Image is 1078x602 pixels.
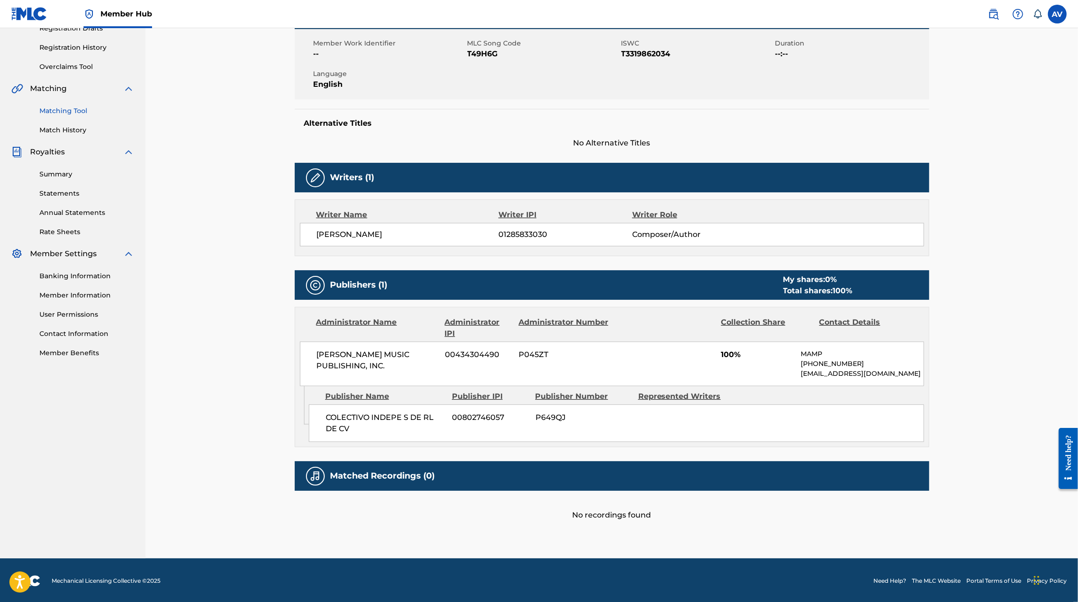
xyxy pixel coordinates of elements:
[1048,5,1067,23] div: User Menu
[632,229,754,240] span: Composer/Author
[452,391,528,402] div: Publisher IPI
[801,369,923,379] p: [EMAIL_ADDRESS][DOMAIN_NAME]
[1031,557,1078,602] iframe: Chat Widget
[39,106,134,116] a: Matching Tool
[11,146,23,158] img: Royalties
[39,208,134,218] a: Annual Statements
[123,83,134,94] img: expand
[775,48,927,60] span: --:--
[39,62,134,72] a: Overclaims Tool
[310,172,321,183] img: Writers
[313,38,465,48] span: Member Work Identifier
[295,491,929,521] div: No recordings found
[30,248,97,259] span: Member Settings
[317,349,438,372] span: [PERSON_NAME] MUSIC PUBLISHING, INC.
[39,227,134,237] a: Rate Sheets
[313,48,465,60] span: --
[123,248,134,259] img: expand
[326,412,445,434] span: COLECTIVO INDEPE S DE RL DE CV
[452,412,528,423] span: 00802746057
[39,310,134,320] a: User Permissions
[1012,8,1024,20] img: help
[721,349,794,360] span: 100%
[467,38,619,48] span: MLC Song Code
[39,329,134,339] a: Contact Information
[295,137,929,149] span: No Alternative Titles
[535,412,631,423] span: P649QJ
[912,577,961,585] a: The MLC Website
[498,229,632,240] span: 01285833030
[39,23,134,33] a: Registration Drafts
[1031,557,1078,602] div: Widget de chat
[11,7,47,21] img: MLC Logo
[1052,421,1078,496] iframe: Resource Center
[310,471,321,482] img: Matched Recordings
[123,146,134,158] img: expand
[1033,9,1042,19] div: Notifications
[721,317,812,339] div: Collection Share
[988,8,999,20] img: search
[39,189,134,198] a: Statements
[39,290,134,300] a: Member Information
[519,317,610,339] div: Administrator Number
[317,229,499,240] span: [PERSON_NAME]
[535,391,631,402] div: Publisher Number
[445,317,512,339] div: Administrator IPI
[84,8,95,20] img: Top Rightsholder
[330,172,375,183] h5: Writers (1)
[316,209,499,221] div: Writer Name
[445,349,512,360] span: 00434304490
[783,274,853,285] div: My shares:
[39,169,134,179] a: Summary
[100,8,152,19] span: Member Hub
[52,577,161,585] span: Mechanical Licensing Collective © 2025
[330,471,435,481] h5: Matched Recordings (0)
[39,271,134,281] a: Banking Information
[30,146,65,158] span: Royalties
[467,48,619,60] span: T49H6G
[984,5,1003,23] a: Public Search
[39,125,134,135] a: Match History
[11,83,23,94] img: Matching
[1034,566,1040,594] div: Arrastrar
[1027,577,1067,585] a: Privacy Policy
[39,43,134,53] a: Registration History
[621,38,773,48] span: ISWC
[313,69,465,79] span: Language
[801,349,923,359] p: MAMP
[39,348,134,358] a: Member Benefits
[819,317,910,339] div: Contact Details
[632,209,754,221] div: Writer Role
[826,275,837,284] span: 0 %
[325,391,445,402] div: Publisher Name
[621,48,773,60] span: T3319862034
[310,280,321,291] img: Publishers
[801,359,923,369] p: [PHONE_NUMBER]
[304,119,920,128] h5: Alternative Titles
[783,285,853,297] div: Total shares:
[1009,5,1027,23] div: Help
[316,317,438,339] div: Administrator Name
[638,391,734,402] div: Represented Writers
[330,280,388,290] h5: Publishers (1)
[313,79,465,90] span: English
[833,286,853,295] span: 100 %
[873,577,906,585] a: Need Help?
[498,209,632,221] div: Writer IPI
[519,349,610,360] span: P045ZT
[775,38,927,48] span: Duration
[11,248,23,259] img: Member Settings
[966,577,1021,585] a: Portal Terms of Use
[30,83,67,94] span: Matching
